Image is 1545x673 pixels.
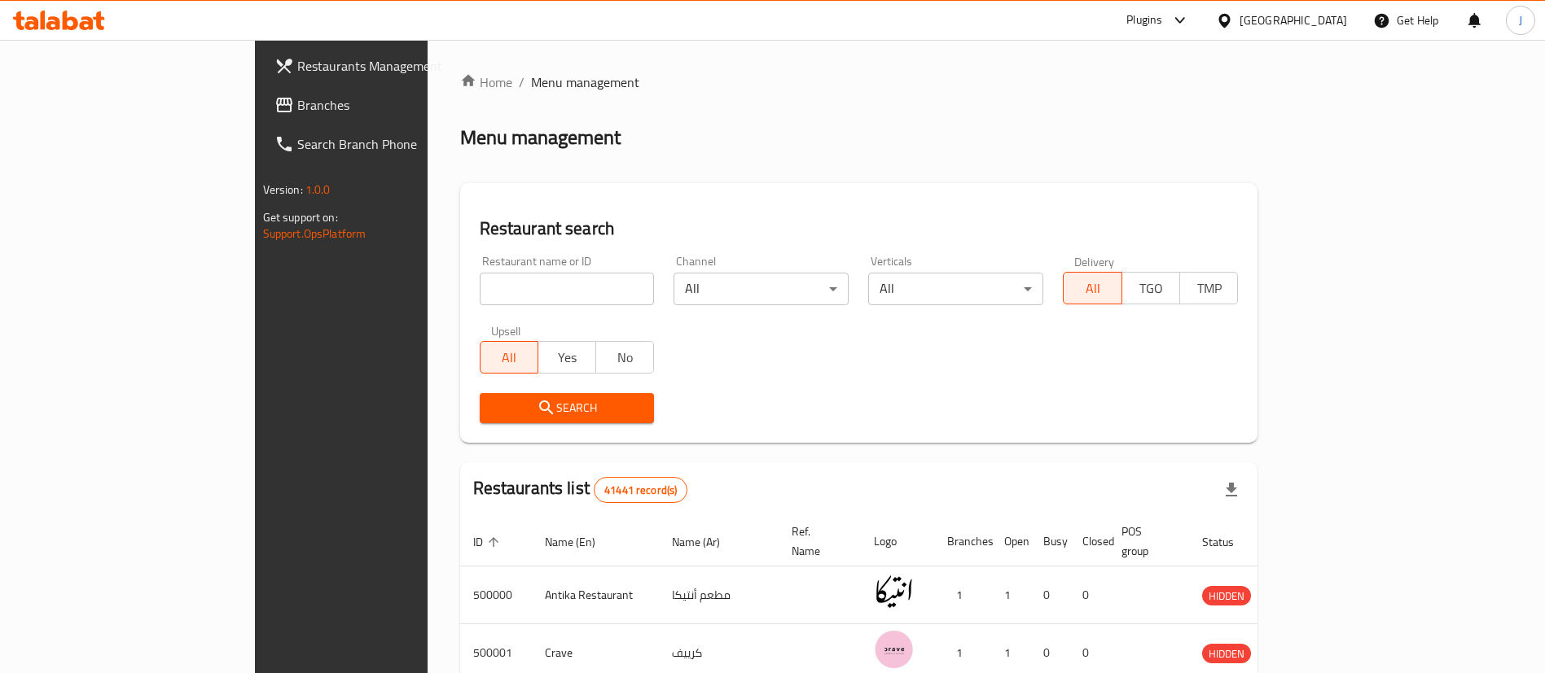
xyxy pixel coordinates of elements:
span: TMP [1187,277,1231,300]
th: Logo [861,517,934,566]
h2: Restaurants list [473,476,688,503]
h2: Restaurant search [480,216,1239,241]
span: 1.0.0 [305,179,331,200]
div: All [868,273,1043,305]
th: Open [991,517,1030,566]
button: All [480,341,538,374]
span: POS group [1121,522,1170,561]
div: Plugins [1126,11,1162,30]
a: Search Branch Phone [261,125,513,164]
span: 41441 record(s) [595,483,687,498]
span: Name (Ar) [672,532,741,552]
span: Name (En) [545,532,617,552]
h2: Menu management [460,125,621,151]
a: Restaurants Management [261,46,513,85]
label: Upsell [491,325,521,336]
img: Antika Restaurant [874,571,915,612]
div: Total records count [594,477,687,503]
span: All [1070,277,1115,300]
th: Branches [934,517,991,566]
span: J [1519,11,1522,29]
td: Antika Restaurant [532,566,659,624]
td: 0 [1030,566,1069,624]
button: No [595,341,654,374]
th: Busy [1030,517,1069,566]
td: 1 [991,566,1030,624]
td: مطعم أنتيكا [659,566,779,624]
div: [GEOGRAPHIC_DATA] [1240,11,1347,29]
button: TMP [1179,272,1238,304]
span: Search Branch Phone [297,134,500,154]
span: All [487,346,532,369]
span: Branches [297,95,500,115]
span: Status [1202,532,1255,552]
span: TGO [1129,277,1174,300]
span: Get support on: [263,207,338,228]
td: 0 [1069,566,1108,624]
button: All [1063,272,1121,304]
input: Search for restaurant name or ID.. [480,273,655,305]
span: Search [493,398,642,418]
span: Menu management [531,72,639,92]
span: HIDDEN [1202,645,1251,663]
span: Ref. Name [792,522,841,561]
span: HIDDEN [1202,587,1251,605]
div: HIDDEN [1202,586,1251,605]
span: ID [473,532,504,552]
a: Support.OpsPlatform [263,223,366,244]
td: 1 [934,566,991,624]
button: Search [480,393,655,423]
a: Branches [261,85,513,125]
label: Delivery [1074,256,1115,267]
li: / [519,72,525,92]
th: Closed [1069,517,1108,566]
div: HIDDEN [1202,644,1251,663]
span: Restaurants Management [297,56,500,76]
button: Yes [538,341,596,374]
div: All [674,273,849,305]
div: Export file [1212,470,1251,509]
span: No [603,346,647,369]
button: TGO [1121,272,1180,304]
nav: breadcrumb [460,72,1258,92]
img: Crave [874,629,915,670]
span: Yes [545,346,590,369]
span: Version: [263,179,303,200]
